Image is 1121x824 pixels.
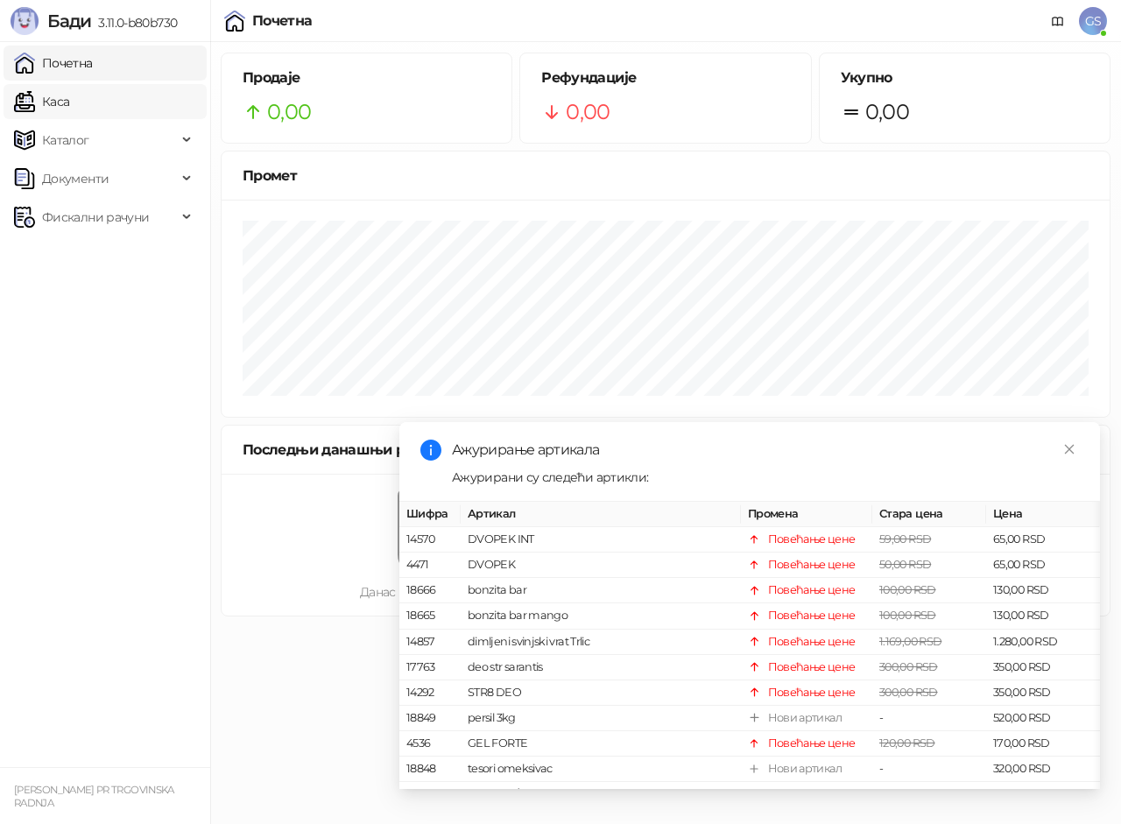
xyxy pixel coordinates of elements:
[1060,440,1079,459] a: Close
[399,655,461,680] td: 17763
[461,706,741,731] td: persil 3kg
[841,67,1089,88] h5: Укупно
[243,165,1089,187] div: Промет
[741,502,872,527] th: Промена
[14,84,69,119] a: Каса
[1063,443,1075,455] span: close
[452,468,1079,487] div: Ажурирани су следећи артикли:
[879,736,935,750] span: 120,00 RSD
[872,706,986,731] td: -
[986,757,1100,782] td: 320,00 RSD
[399,782,461,807] td: 17297
[566,95,610,129] span: 0,00
[986,706,1100,731] td: 520,00 RSD
[399,757,461,782] td: 18848
[461,502,741,527] th: Артикал
[420,440,441,461] span: info-circle
[879,686,938,699] span: 300,00 RSD
[42,200,149,235] span: Фискални рачуни
[986,680,1100,706] td: 350,00 RSD
[768,607,856,624] div: Повећање цене
[399,553,461,578] td: 4471
[461,680,741,706] td: STR8 DEO
[768,709,842,727] div: Нови артикал
[986,655,1100,680] td: 350,00 RSD
[879,532,931,546] span: 59,00 RSD
[243,67,490,88] h5: Продаје
[879,583,936,596] span: 100,00 RSD
[243,439,483,461] div: Последњи данашњи рачуни
[399,706,461,731] td: 18849
[250,582,633,602] div: Данас нема издатих рачуна
[399,527,461,553] td: 14570
[768,785,851,803] div: Смањење цене
[11,7,39,35] img: Logo
[461,553,741,578] td: DVOPEK
[91,15,177,31] span: 3.11.0-b80b730
[399,680,461,706] td: 14292
[252,14,313,28] div: Почетна
[461,655,741,680] td: deo str sarantis
[986,629,1100,654] td: 1.280,00 RSD
[768,760,842,778] div: Нови артикал
[986,782,1100,807] td: 30,00 RSD
[267,95,311,129] span: 0,00
[461,629,741,654] td: dimljeni svinjski vrat Trlic
[879,787,931,800] span: 45,00 RSD
[47,11,91,32] span: Бади
[768,658,856,676] div: Повећање цене
[872,502,986,527] th: Стара цена
[399,603,461,629] td: 18665
[461,527,741,553] td: DVOPEK INT
[461,578,741,603] td: bonzita bar
[461,731,741,757] td: GEL FORTE
[42,161,109,196] span: Документи
[541,67,789,88] h5: Рефундације
[768,531,856,548] div: Повећање цене
[399,502,461,527] th: Шифра
[879,558,931,571] span: 50,00 RSD
[1044,7,1072,35] a: Документација
[986,603,1100,629] td: 130,00 RSD
[865,95,909,129] span: 0,00
[768,735,856,752] div: Повећање цене
[986,527,1100,553] td: 65,00 RSD
[872,757,986,782] td: -
[986,553,1100,578] td: 65,00 RSD
[399,629,461,654] td: 14857
[768,556,856,574] div: Повећање цене
[399,731,461,757] td: 4536
[461,757,741,782] td: tesori omeksivac
[399,578,461,603] td: 18666
[879,634,941,647] span: 1.169,00 RSD
[768,581,856,599] div: Повећање цене
[14,784,174,809] small: [PERSON_NAME] PR TRGOVINSKA RADNJA
[1079,7,1107,35] span: GS
[42,123,89,158] span: Каталог
[461,782,741,807] td: sundjer 2/1
[14,46,93,81] a: Почетна
[461,603,741,629] td: bonzita bar mango
[986,578,1100,603] td: 130,00 RSD
[879,609,936,622] span: 100,00 RSD
[768,684,856,701] div: Повећање цене
[879,660,938,673] span: 300,00 RSD
[452,440,1079,461] div: Ажурирање артикала
[986,731,1100,757] td: 170,00 RSD
[986,502,1100,527] th: Цена
[768,632,856,650] div: Повећање цене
